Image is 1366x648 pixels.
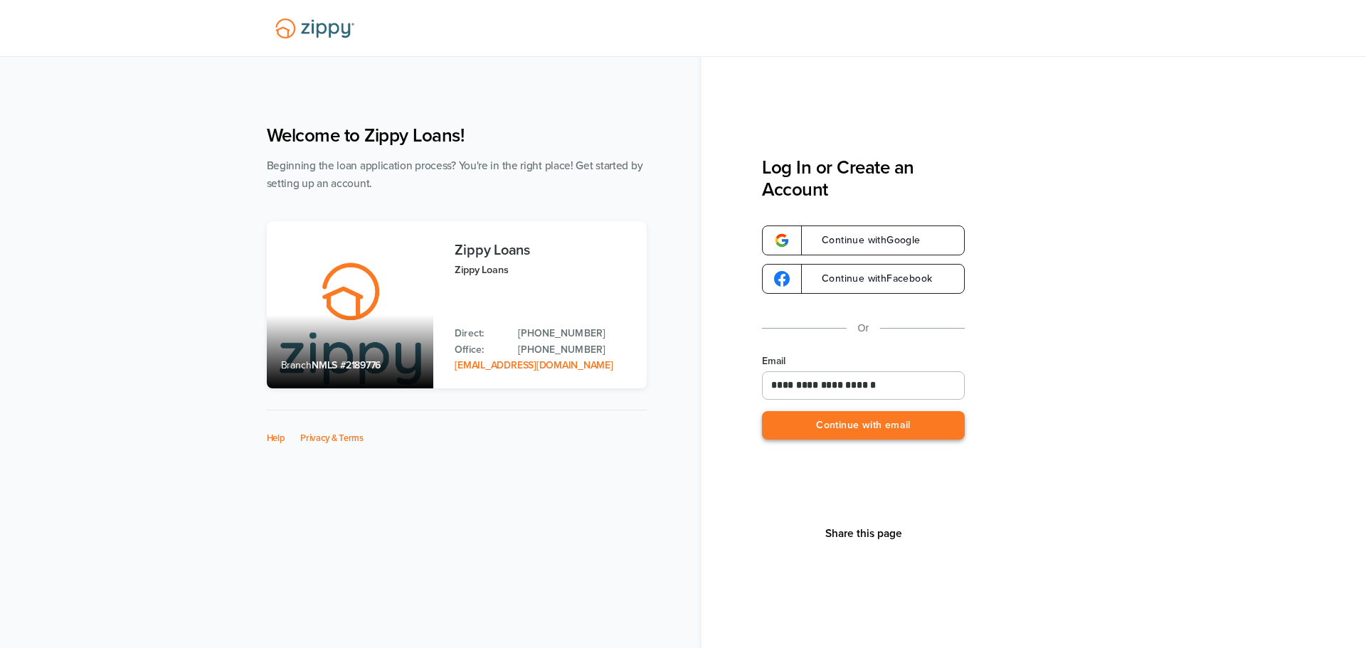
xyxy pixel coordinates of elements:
button: Continue with email [762,411,965,440]
span: NMLS #2189776 [312,359,381,371]
span: Continue with Facebook [808,274,932,284]
img: google-logo [774,271,790,287]
p: Office: [455,342,504,358]
img: google-logo [774,233,790,248]
h3: Log In or Create an Account [762,156,965,201]
span: Beginning the loan application process? You're in the right place! Get started by setting up an a... [267,159,643,190]
a: google-logoContinue withFacebook [762,264,965,294]
span: Branch [281,359,312,371]
button: Share This Page [821,526,906,541]
p: Zippy Loans [455,262,632,278]
label: Email [762,354,965,368]
a: Help [267,432,285,444]
a: Direct Phone: 512-975-2947 [518,326,632,341]
p: Direct: [455,326,504,341]
a: Privacy & Terms [300,432,364,444]
span: Continue with Google [808,235,921,245]
h3: Zippy Loans [455,243,632,258]
h1: Welcome to Zippy Loans! [267,124,647,147]
a: Office Phone: 512-975-2947 [518,342,632,358]
a: Email Address: zippyguide@zippymh.com [455,359,613,371]
a: google-logoContinue withGoogle [762,225,965,255]
img: Lender Logo [267,12,363,45]
p: Or [858,319,869,337]
input: Email Address [762,371,965,400]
